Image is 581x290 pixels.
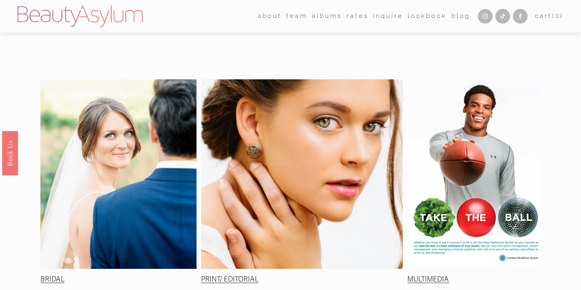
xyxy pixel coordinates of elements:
a: Facebook [513,9,528,24]
span: team [286,11,307,22]
a: PRINT/ EDITORIAL [201,275,258,283]
a: Rates [347,10,368,23]
span: ( ) [552,12,563,20]
a: Instagram [478,9,493,24]
span: 0 [555,12,561,20]
a: folder dropdown [286,10,307,23]
a: Book Us [2,131,18,175]
span: about [258,11,282,22]
img: Beauty Asylum | Bridal Hair &amp; Makeup Charlotte &amp; Atlanta [18,6,143,27]
a: 0 items in cart [535,11,563,22]
a: Inquire [373,10,403,23]
a: BRIDAL [40,275,64,283]
a: albums [312,10,342,23]
a: TikTok [495,9,510,24]
a: Blog [451,10,470,23]
a: MULTIMEDIA [407,275,449,283]
a: Lookbook [408,10,447,23]
a: folder dropdown [258,10,282,23]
